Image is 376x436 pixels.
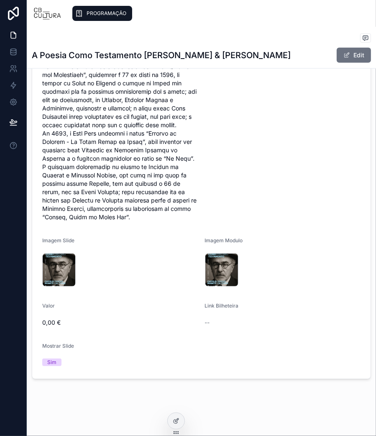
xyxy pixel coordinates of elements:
[205,318,210,327] span: --
[42,237,74,244] span: Imagem Slide
[205,237,243,244] span: Imagem Modulo
[32,49,291,61] h1: A Poesia Como Testamento [PERSON_NAME] & [PERSON_NAME]
[47,359,56,366] div: Sim
[337,48,371,63] button: Edit
[205,303,239,309] span: Link Bilheteira
[68,4,369,23] div: scrollable content
[33,7,61,20] img: App logo
[72,6,132,21] a: PROGRAMAÇÃO
[42,303,55,309] span: Valor
[42,318,198,327] span: 0,00 €
[87,10,126,17] span: PROGRAMAÇÃO
[42,343,74,349] span: Mostrar Slide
